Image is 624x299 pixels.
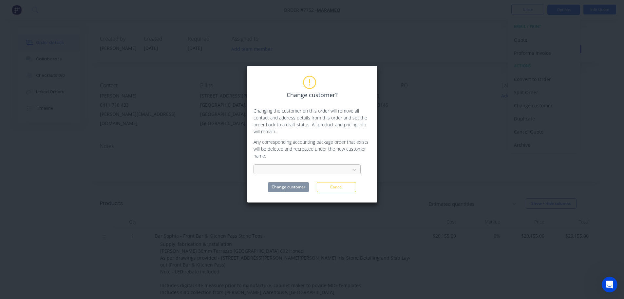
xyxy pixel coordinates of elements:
button: Cancel [317,182,356,192]
iframe: Intercom live chat [602,277,617,292]
button: Change customer [268,182,309,192]
p: Any corresponding accounting package order that exists will be deleted and recreated under the ne... [254,139,371,159]
p: Changing the customer on this order will remove all contact and address details from this order a... [254,107,371,135]
span: Change customer? [287,91,338,99]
